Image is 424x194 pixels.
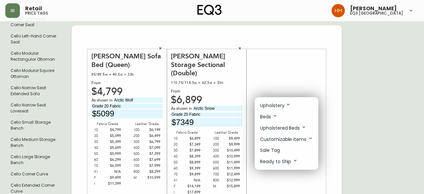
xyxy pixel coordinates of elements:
div: From [20,47,91,53]
div: 87w × 38d × 31h [20,38,91,44]
p: Ready to Ship [260,158,298,165]
p: Customizable items [260,136,313,143]
p: Upholstery [260,102,291,109]
p: Beds [260,113,278,120]
p: Sale Tag [260,147,280,154]
p: Upholstered Beds [260,124,306,132]
div: Remi Sofa [20,27,91,35]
